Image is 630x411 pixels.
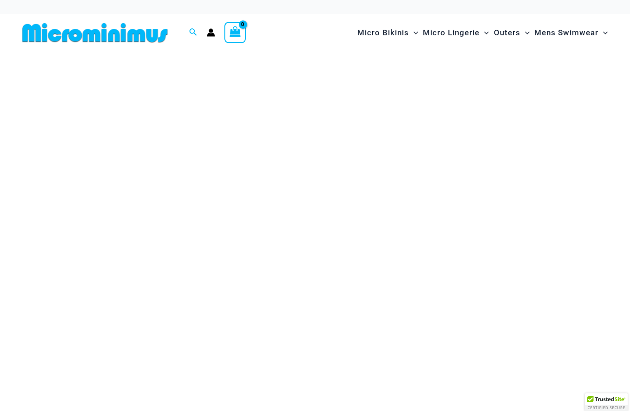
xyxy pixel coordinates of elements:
[409,21,418,45] span: Menu Toggle
[494,21,520,45] span: Outers
[355,19,420,47] a: Micro BikinisMenu ToggleMenu Toggle
[479,21,489,45] span: Menu Toggle
[19,22,171,43] img: MM SHOP LOGO FLAT
[534,21,598,45] span: Mens Swimwear
[189,27,197,39] a: Search icon link
[520,21,530,45] span: Menu Toggle
[532,19,610,47] a: Mens SwimwearMenu ToggleMenu Toggle
[420,19,491,47] a: Micro LingerieMenu ToggleMenu Toggle
[492,19,532,47] a: OutersMenu ToggleMenu Toggle
[598,21,608,45] span: Menu Toggle
[357,21,409,45] span: Micro Bikinis
[585,393,628,411] div: TrustedSite Certified
[354,17,611,48] nav: Site Navigation
[423,21,479,45] span: Micro Lingerie
[224,22,246,43] a: View Shopping Cart, empty
[207,28,215,37] a: Account icon link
